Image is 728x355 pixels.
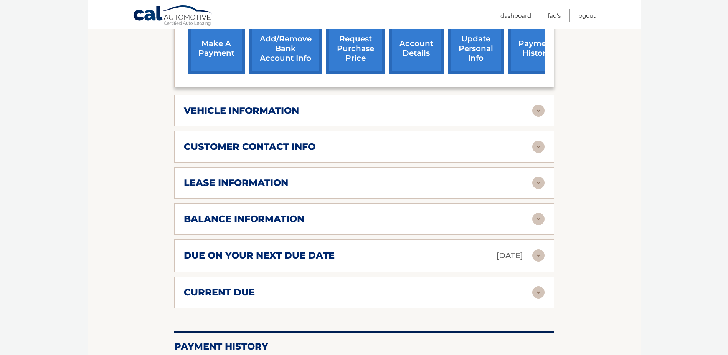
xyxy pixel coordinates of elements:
img: accordion-rest.svg [532,249,545,262]
a: update personal info [448,23,504,74]
a: Add/Remove bank account info [249,23,322,74]
h2: vehicle information [184,105,299,116]
p: [DATE] [496,249,523,262]
a: payment history [508,23,565,74]
img: accordion-rest.svg [532,286,545,299]
h2: Payment History [174,341,554,352]
a: Dashboard [500,9,531,22]
h2: current due [184,287,255,298]
img: accordion-rest.svg [532,105,545,117]
a: FAQ's [548,9,561,22]
h2: lease information [184,177,288,189]
a: account details [389,23,444,74]
h2: due on your next due date [184,250,335,261]
img: accordion-rest.svg [532,213,545,225]
a: request purchase price [326,23,385,74]
a: Cal Automotive [133,5,213,27]
h2: customer contact info [184,141,315,153]
img: accordion-rest.svg [532,177,545,189]
a: Logout [577,9,596,22]
h2: balance information [184,213,304,225]
img: accordion-rest.svg [532,141,545,153]
a: make a payment [188,23,245,74]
